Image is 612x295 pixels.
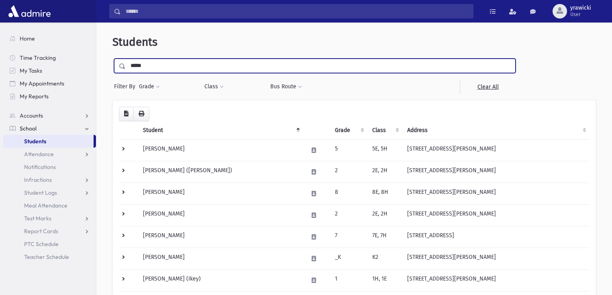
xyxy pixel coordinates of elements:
[330,269,367,291] td: 1
[402,161,590,183] td: [STREET_ADDRESS][PERSON_NAME]
[330,248,367,269] td: _K
[3,148,96,161] a: Attendance
[138,204,303,226] td: [PERSON_NAME]
[367,269,402,291] td: 1H, 1E
[24,138,46,145] span: Students
[402,121,590,140] th: Address: activate to sort column ascending
[3,77,96,90] a: My Appointments
[20,67,42,74] span: My Tasks
[330,204,367,226] td: 2
[20,35,35,42] span: Home
[6,3,53,19] img: AdmirePro
[367,139,402,161] td: 5E, 5H
[367,183,402,204] td: 8E, 8H
[119,107,134,121] button: CSV
[24,228,58,235] span: Report Cards
[3,122,96,135] a: School
[138,121,303,140] th: Student: activate to sort column descending
[3,212,96,225] a: Test Marks
[24,240,59,248] span: PTC Schedule
[402,204,590,226] td: [STREET_ADDRESS][PERSON_NAME]
[3,173,96,186] a: Infractions
[330,121,367,140] th: Grade: activate to sort column ascending
[138,183,303,204] td: [PERSON_NAME]
[570,11,591,18] span: User
[24,253,69,260] span: Teacher Schedule
[402,269,590,291] td: [STREET_ADDRESS][PERSON_NAME]
[3,90,96,103] a: My Reports
[24,163,56,171] span: Notifications
[24,176,52,183] span: Infractions
[24,189,57,196] span: Student Logs
[20,93,49,100] span: My Reports
[20,112,43,119] span: Accounts
[3,238,96,250] a: PTC Schedule
[3,225,96,238] a: Report Cards
[138,161,303,183] td: [PERSON_NAME] ([PERSON_NAME])
[3,51,96,64] a: Time Tracking
[138,139,303,161] td: [PERSON_NAME]
[112,35,157,49] span: Students
[402,139,590,161] td: [STREET_ADDRESS][PERSON_NAME]
[330,226,367,248] td: 7
[3,199,96,212] a: Meal Attendance
[402,226,590,248] td: [STREET_ADDRESS]
[330,139,367,161] td: 5
[138,248,303,269] td: [PERSON_NAME]
[367,204,402,226] td: 2E, 2H
[3,64,96,77] a: My Tasks
[20,80,64,87] span: My Appointments
[3,109,96,122] a: Accounts
[20,125,37,132] span: School
[367,226,402,248] td: 7E, 7H
[3,161,96,173] a: Notifications
[3,32,96,45] a: Home
[138,269,303,291] td: [PERSON_NAME] (Ikey)
[3,250,96,263] a: Teacher Schedule
[24,151,54,158] span: Attendance
[204,79,224,94] button: Class
[330,161,367,183] td: 2
[367,161,402,183] td: 2E, 2H
[402,183,590,204] td: [STREET_ADDRESS][PERSON_NAME]
[114,82,139,91] span: Filter By
[139,79,160,94] button: Grade
[24,202,67,209] span: Meal Attendance
[367,121,402,140] th: Class: activate to sort column ascending
[133,107,149,121] button: Print
[367,248,402,269] td: K2
[20,54,56,61] span: Time Tracking
[138,226,303,248] td: [PERSON_NAME]
[3,186,96,199] a: Student Logs
[3,135,94,148] a: Students
[270,79,302,94] button: Bus Route
[330,183,367,204] td: 8
[402,248,590,269] td: [STREET_ADDRESS][PERSON_NAME]
[570,5,591,11] span: yrawicki
[460,79,516,94] a: Clear All
[121,4,473,18] input: Search
[24,215,51,222] span: Test Marks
